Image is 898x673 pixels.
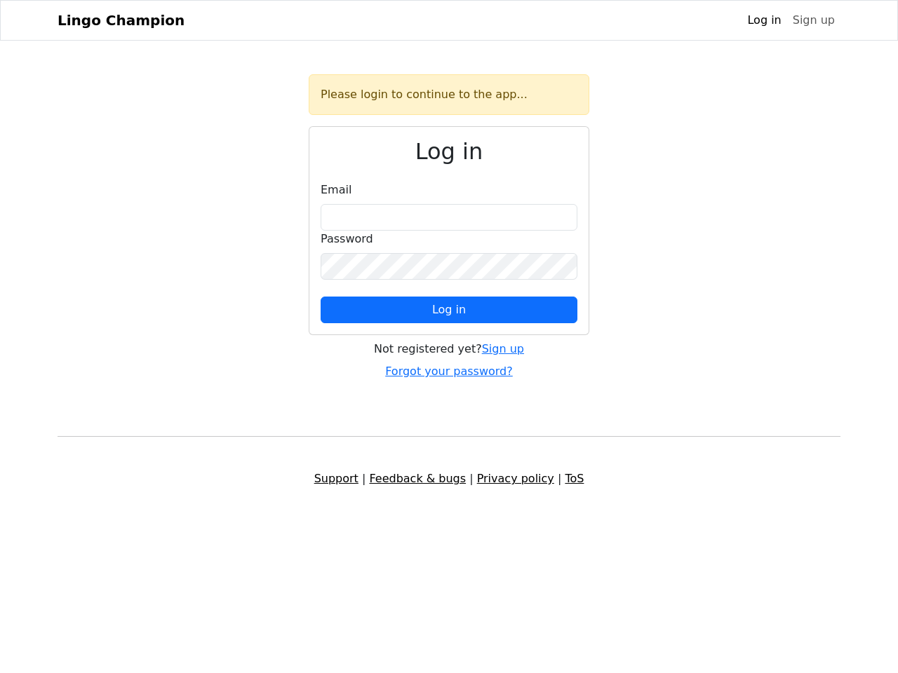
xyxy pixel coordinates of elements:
a: Support [314,472,358,485]
a: Sign up [482,342,524,355]
a: Privacy policy [477,472,554,485]
span: Log in [432,303,466,316]
div: Please login to continue to the app... [309,74,589,115]
div: | | | [49,470,849,487]
div: Not registered yet? [309,341,589,358]
h2: Log in [321,138,577,165]
a: Log in [742,6,786,34]
label: Password [321,231,373,247]
a: Forgot your password? [385,365,513,378]
a: Feedback & bugs [369,472,466,485]
a: Sign up [787,6,840,34]
label: Email [321,182,351,198]
a: Lingo Champion [58,6,185,34]
a: ToS [565,472,584,485]
button: Log in [321,297,577,323]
